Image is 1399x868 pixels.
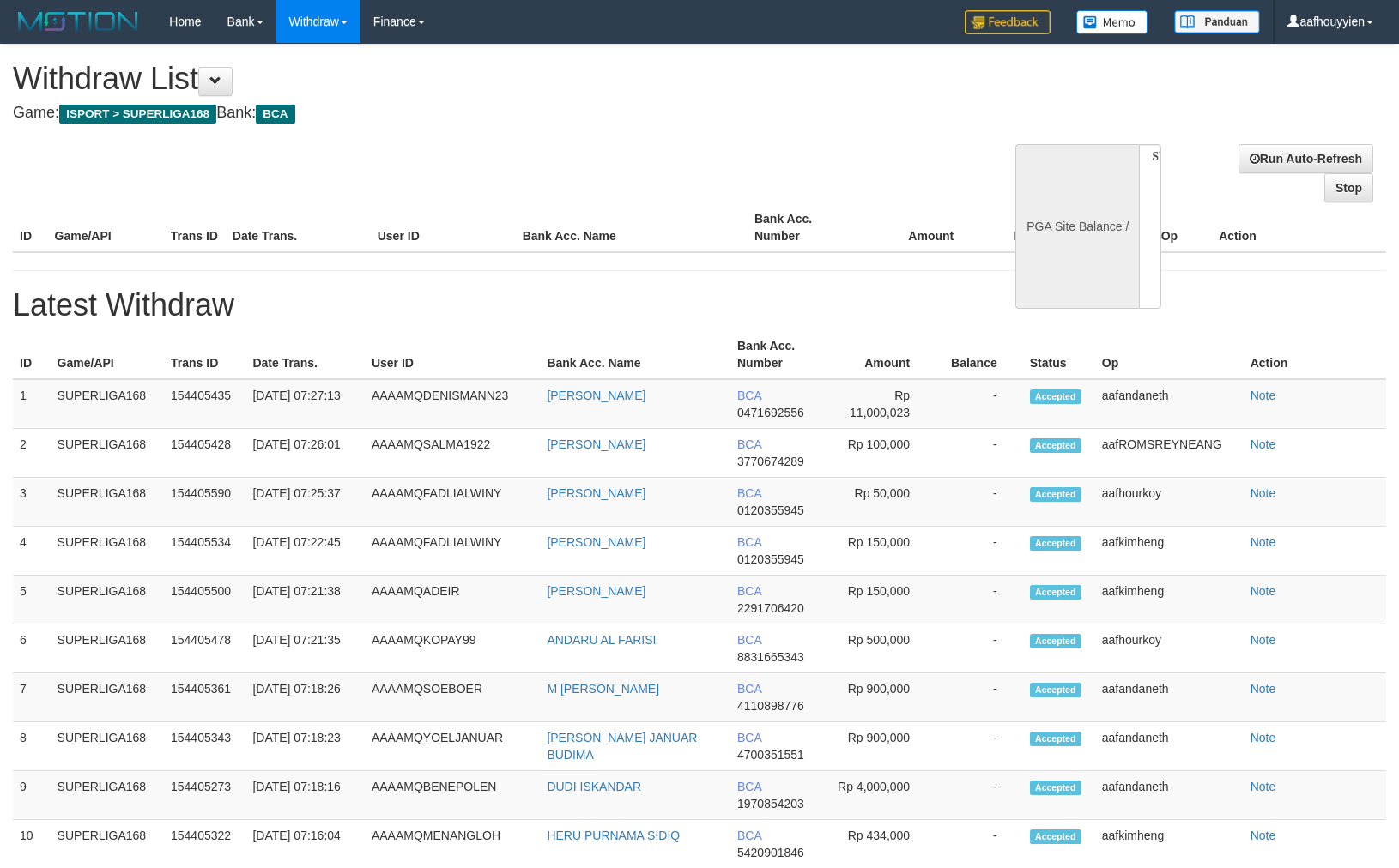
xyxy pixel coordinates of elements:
td: SUPERLIGA168 [51,576,164,624]
h1: Latest Withdraw [13,288,1386,322]
td: aafandaneth [1095,722,1244,771]
a: [PERSON_NAME] JANUAR BUDIMA [547,731,697,762]
td: 154405273 [164,771,245,820]
span: 0471692556 [737,406,804,419]
td: SUPERLIGA168 [51,722,164,771]
a: Stop [1324,173,1373,202]
span: Accepted [1030,487,1081,502]
td: AAAAMQADEIR [365,576,540,624]
td: 9 [13,771,51,820]
div: PGA Site Balance / [1015,144,1139,309]
span: Accepted [1030,829,1081,844]
span: BCA [737,535,761,549]
span: BCA [737,633,761,647]
td: 6 [13,624,51,673]
td: - [936,379,1023,429]
span: Accepted [1030,389,1081,404]
td: [DATE] 07:18:16 [245,771,365,820]
th: Bank Acc. Number [748,203,863,252]
img: Feedback.jpg [965,10,1051,34]
a: Note [1251,389,1276,402]
a: Note [1251,437,1276,451]
td: Rp 900,000 [826,673,936,722]
a: Note [1251,535,1276,549]
span: BCA [737,829,761,842]
span: 3770674289 [737,455,804,468]
a: Note [1251,486,1276,500]
th: User ID [371,203,516,252]
td: aafhourkoy [1095,624,1244,673]
th: Balance [979,203,1086,252]
td: 154405478 [164,624,245,673]
span: Accepted [1030,732,1081,746]
td: AAAAMQKOPAY99 [365,624,540,673]
span: BCA [737,780,761,793]
span: BCA [737,389,761,402]
td: Rp 150,000 [826,576,936,624]
td: SUPERLIGA168 [51,673,164,722]
span: 1970854203 [737,797,804,811]
td: 4 [13,527,51,576]
th: Bank Acc. Name [540,330,730,379]
span: Accepted [1030,585,1081,600]
th: User ID [365,330,540,379]
td: [DATE] 07:18:26 [245,673,365,722]
a: Note [1251,731,1276,744]
a: Note [1251,682,1276,696]
td: 1 [13,379,51,429]
span: 5420901846 [737,846,804,859]
th: Status [1023,330,1095,379]
td: AAAAMQBENEPOLEN [365,771,540,820]
span: 4700351551 [737,748,804,762]
th: Game/API [51,330,164,379]
td: SUPERLIGA168 [51,478,164,527]
td: AAAAMQYOELJANUAR [365,722,540,771]
td: 5 [13,576,51,624]
th: Action [1244,330,1386,379]
td: 154405590 [164,478,245,527]
a: Note [1251,829,1276,842]
td: [DATE] 07:27:13 [245,379,365,429]
td: Rp 4,000,000 [826,771,936,820]
a: M [PERSON_NAME] [547,682,659,696]
a: [PERSON_NAME] [547,437,645,451]
td: Rp 100,000 [826,429,936,478]
th: ID [13,330,51,379]
td: Rp 150,000 [826,527,936,576]
img: MOTION_logo.png [13,9,143,34]
td: 154405534 [164,527,245,576]
td: - [936,722,1023,771]
span: BCA [737,486,761,500]
td: - [936,478,1023,527]
td: SUPERLIGA168 [51,429,164,478]
td: [DATE] 07:21:38 [245,576,365,624]
td: AAAAMQSOEBOER [365,673,540,722]
td: [DATE] 07:18:23 [245,722,365,771]
td: - [936,673,1023,722]
td: [DATE] 07:22:45 [245,527,365,576]
th: Op [1095,330,1244,379]
td: 154405428 [164,429,245,478]
span: 0120355945 [737,503,804,517]
span: BCA [737,437,761,451]
td: - [936,527,1023,576]
td: SUPERLIGA168 [51,527,164,576]
a: [PERSON_NAME] [547,486,645,500]
h1: Withdraw List [13,62,916,96]
td: - [936,429,1023,478]
th: Amount [863,203,979,252]
td: aafandaneth [1095,673,1244,722]
th: Bank Acc. Number [730,330,826,379]
td: 154405343 [164,722,245,771]
span: 8831665343 [737,650,804,664]
td: aafandaneth [1095,379,1244,429]
td: aafhourkoy [1095,478,1244,527]
th: Game/API [48,203,164,252]
td: SUPERLIGA168 [51,379,164,429]
span: Accepted [1030,536,1081,551]
th: Bank Acc. Name [516,203,748,252]
span: ISPORT > SUPERLIGA168 [59,105,216,124]
td: Rp 900,000 [826,722,936,771]
a: [PERSON_NAME] [547,584,645,598]
td: SUPERLIGA168 [51,771,164,820]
